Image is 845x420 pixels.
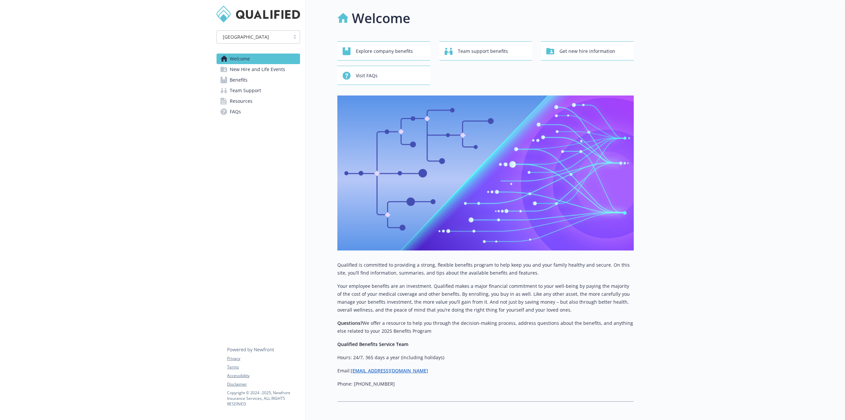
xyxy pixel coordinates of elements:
[217,96,300,106] a: Resources
[230,85,261,96] span: Team Support
[337,367,634,375] p: Email:
[352,8,410,28] h1: Welcome
[230,54,250,64] span: Welcome
[337,66,430,85] button: Visit FAQs
[439,41,532,60] button: Team support benefits
[230,75,248,85] span: Benefits
[337,319,634,335] p: We offer a resource to help you through the decision-making process, address questions about the ...
[227,390,300,407] p: Copyright © 2024 - 2025 , Newfront Insurance Services, ALL RIGHTS RESERVED
[337,41,430,60] button: Explore company benefits
[230,106,241,117] span: FAQs
[337,380,634,388] p: Phone: [PHONE_NUMBER]
[337,261,634,277] p: Qualified is committed to providing a strong, flexible benefits program to help keep you and your...
[351,367,428,374] a: [EMAIL_ADDRESS][DOMAIN_NAME]
[217,106,300,117] a: FAQs
[217,54,300,64] a: Welcome
[356,69,378,82] span: Visit FAQs
[356,45,413,57] span: Explore company benefits
[227,356,300,362] a: Privacy
[230,64,285,75] span: New Hire and Life Events
[227,364,300,370] a: Terms
[217,75,300,85] a: Benefits
[337,320,362,326] strong: Questions?
[227,381,300,387] a: Disclaimer
[337,341,408,347] strong: Qualified Benefits Service Team
[559,45,615,57] span: Get new hire information
[337,95,634,250] img: overview page banner
[223,33,269,40] span: [GEOGRAPHIC_DATA]
[227,373,300,379] a: Accessibility
[458,45,508,57] span: Team support benefits
[217,64,300,75] a: New Hire and Life Events
[337,354,634,362] p: Hours: 24/7, 365 days a year (including holidays)​
[217,85,300,96] a: Team Support
[220,33,287,40] span: [GEOGRAPHIC_DATA]
[230,96,253,106] span: Resources
[337,282,634,314] p: Your employee benefits are an investment. Qualified makes a major financial commitment to your we...
[541,41,634,60] button: Get new hire information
